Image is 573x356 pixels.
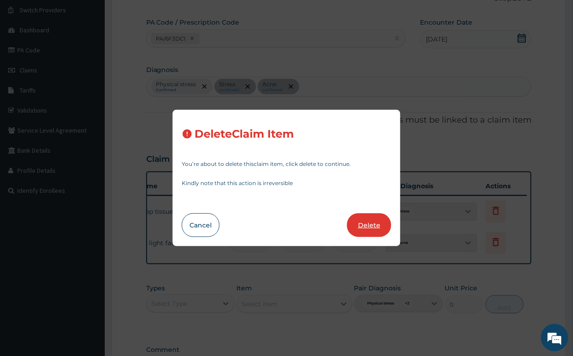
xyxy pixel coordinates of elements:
h3: Delete Claim Item [194,128,294,140]
div: Chat with us now [47,51,153,63]
img: d_794563401_company_1708531726252_794563401 [17,46,37,68]
textarea: Type your message and hit 'Enter' [5,249,174,281]
p: Kindly note that this action is irreversible [182,181,391,186]
div: Minimize live chat window [149,5,171,26]
button: Delete [347,213,391,237]
button: Cancel [182,213,220,237]
p: You’re about to delete this claim item , click delete to continue. [182,161,391,167]
span: We're online! [53,115,126,207]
